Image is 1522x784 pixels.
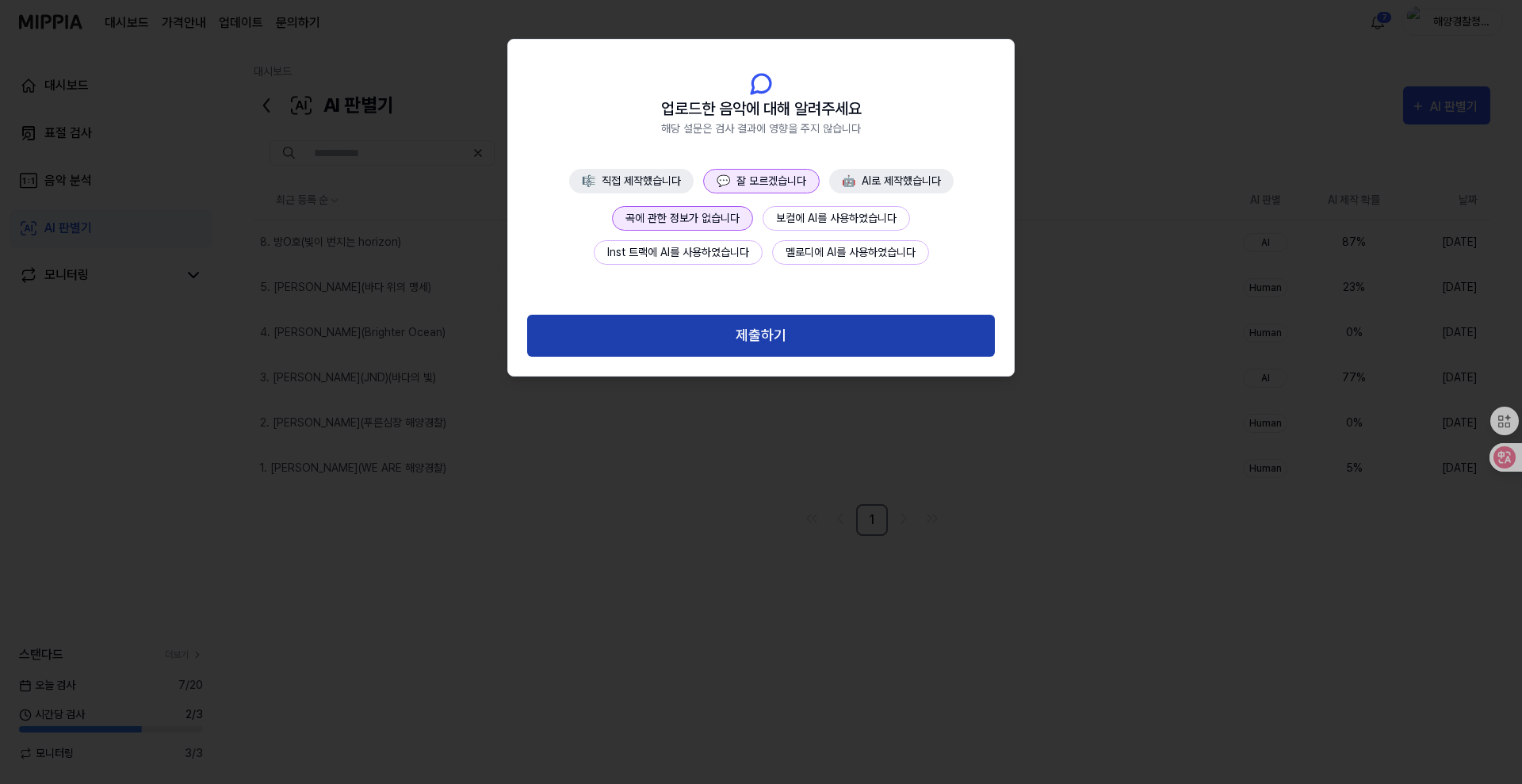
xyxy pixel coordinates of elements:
[582,174,595,187] span: 🎼
[772,240,929,265] button: 멜로디에 AI를 사용하였습니다
[717,174,730,187] span: 💬
[612,206,753,231] button: 곡에 관한 정보가 없습니다
[569,169,694,193] button: 🎼직접 제작했습니다
[661,97,862,120] span: 업로드한 음악에 대해 알려주세요
[594,240,763,265] button: Inst 트랙에 AI를 사용하였습니다
[527,315,995,357] button: 제출하기
[829,169,954,193] button: 🤖AI로 제작했습니다
[842,174,855,187] span: 🤖
[763,206,910,231] button: 보컬에 AI를 사용하였습니다
[661,120,861,137] span: 해당 설문은 검사 결과에 영향을 주지 않습니다
[703,169,820,193] button: 💬잘 모르겠습니다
